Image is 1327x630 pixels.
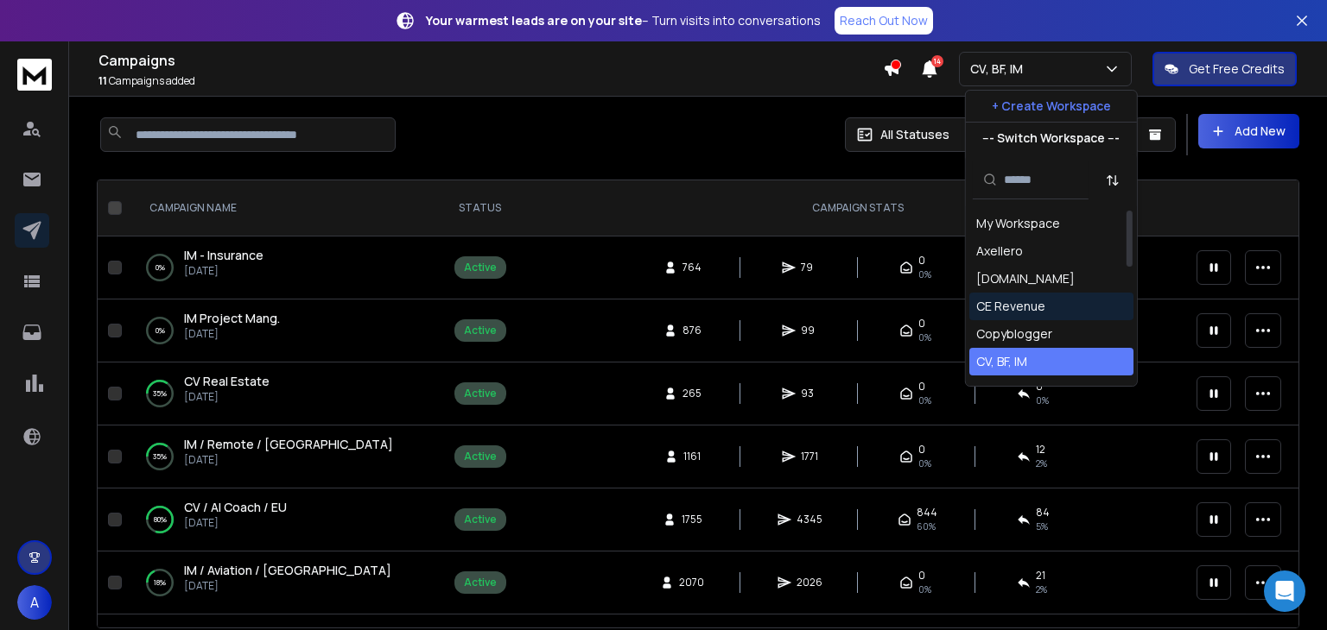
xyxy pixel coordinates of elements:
span: 0 [918,254,925,268]
p: [DATE] [184,264,263,278]
td: 0%IM - Insurance[DATE] [129,236,431,299]
span: 0 [918,380,925,394]
span: 21 [1036,569,1045,583]
th: STATUS [431,180,529,236]
div: Active [464,513,497,526]
span: 0% [918,457,931,470]
p: + Create Workspace [992,98,1111,115]
p: [DATE] [184,327,280,341]
a: IM / Remote / [GEOGRAPHIC_DATA] [184,436,393,453]
div: My Workspace [976,215,1060,232]
span: 876 [683,324,702,337]
span: 4345 [797,513,822,526]
a: IM - Insurance [184,247,263,264]
p: 0 % [156,259,165,276]
div: [DOMAIN_NAME] [976,270,1075,287]
button: A [17,585,52,620]
span: 2 % [1036,583,1047,596]
span: 0 [918,317,925,331]
span: 0 [1036,380,1043,394]
p: Get Free Credits [1189,60,1285,78]
p: 35 % [153,385,167,402]
span: 0% [918,394,931,407]
span: 0% [918,331,931,344]
a: IM / Aviation / [GEOGRAPHIC_DATA] [184,562,391,579]
p: Reach Out Now [840,12,928,29]
span: IM - Insurance [184,247,263,263]
span: 93 [801,387,818,400]
span: 0 [918,443,925,457]
div: Copyblogger [976,325,1052,343]
td: 18%IM / Aviation / [GEOGRAPHIC_DATA][DATE] [129,551,431,614]
span: IM Project Mang. [184,310,280,326]
td: 35%CV Real Estate[DATE] [129,362,431,425]
button: Get Free Credits [1152,52,1297,86]
button: + Create Workspace [966,91,1137,122]
p: --- Switch Workspace --- [982,129,1120,147]
a: CV Real Estate [184,373,270,390]
span: 265 [683,387,702,400]
button: Sort by Sort A-Z [1095,163,1130,198]
strong: Your warmest leads are on your site [426,12,642,28]
span: 2070 [679,576,704,589]
div: Active [464,576,497,589]
span: 60 % [917,520,936,533]
span: 99 [801,324,818,337]
p: [DATE] [184,390,270,404]
p: 80 % [154,511,167,528]
p: CV, BF, IM [970,60,1030,78]
span: 2026 [797,576,822,589]
span: 14 [931,55,943,67]
p: 35 % [153,448,167,465]
p: [DATE] [184,579,391,593]
a: IM Project Mang. [184,310,280,327]
span: 0 [918,569,925,583]
span: 844 [917,506,937,520]
img: logo [17,59,52,91]
span: 0 % [1036,394,1049,407]
p: 18 % [154,574,166,591]
p: [DATE] [184,453,393,467]
span: 11 [98,73,107,88]
p: – Turn visits into conversations [426,12,821,29]
span: 84 [1036,506,1050,520]
p: [DATE] [184,516,287,530]
th: CAMPAIGN STATS [529,180,1186,236]
p: 0 % [156,322,165,339]
span: 1755 [682,513,702,526]
span: 1161 [683,450,701,463]
td: 80%CV / AI Coach / EU[DATE] [129,488,431,551]
p: All Statuses [880,126,949,143]
span: 5 % [1036,520,1048,533]
th: CAMPAIGN NAME [129,180,431,236]
div: Active [464,387,497,400]
a: CV / AI Coach / EU [184,499,287,516]
span: 0% [918,268,931,281]
div: Active [464,261,497,274]
p: Campaigns added [98,74,883,88]
span: 1771 [801,450,818,463]
td: 0%IM Project Mang.[DATE] [129,299,431,362]
h1: Campaigns [98,50,883,71]
span: 12 [1036,443,1045,457]
div: Cynethiq [976,381,1028,398]
span: 79 [801,261,818,274]
td: 35%IM / Remote / [GEOGRAPHIC_DATA][DATE] [129,425,431,488]
div: Axellero [976,243,1023,260]
span: 764 [683,261,702,274]
span: 2 % [1036,457,1047,470]
div: Active [464,324,497,337]
div: CV, BF, IM [976,353,1027,370]
span: IM / Aviation / [GEOGRAPHIC_DATA] [184,562,391,578]
div: CE Revenue [976,298,1045,315]
div: Active [464,450,497,463]
a: Reach Out Now [835,7,933,35]
span: 0% [918,583,931,596]
button: Add New [1198,114,1299,148]
div: Open Intercom Messenger [1264,570,1305,612]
